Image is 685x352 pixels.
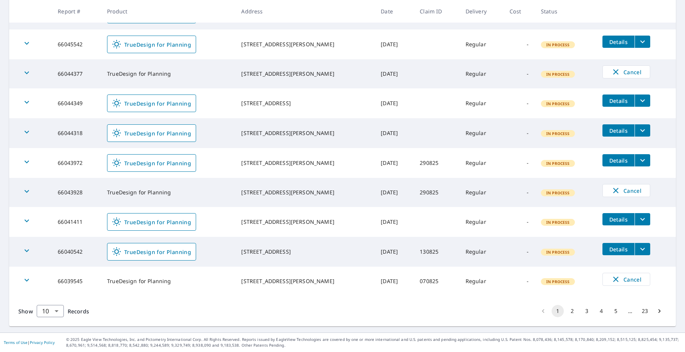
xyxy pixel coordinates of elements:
span: In Process [542,220,575,225]
span: Details [607,157,630,164]
div: Show 10 records [37,305,64,317]
button: Cancel [602,65,650,78]
td: 66044349 [52,88,101,118]
button: Go to page 3 [581,305,593,317]
a: Privacy Policy [30,340,55,345]
td: 66041411 [52,207,101,237]
span: In Process [542,72,575,77]
td: 070825 [414,267,459,296]
td: - [503,237,535,267]
td: Regular [459,118,504,148]
div: [STREET_ADDRESS][PERSON_NAME] [241,189,368,196]
div: … [624,307,636,315]
td: 130825 [414,237,459,267]
span: In Process [542,131,575,136]
td: 66040542 [52,237,101,267]
button: detailsBtn-66044349 [602,95,635,107]
td: TrueDesign for Planning [101,59,235,88]
a: TrueDesign for Planning [107,213,196,231]
span: TrueDesign for Planning [112,217,191,227]
a: TrueDesign for Planning [107,154,196,172]
button: detailsBtn-66045542 [602,36,635,48]
span: Details [607,38,630,46]
td: [DATE] [375,267,414,296]
div: [STREET_ADDRESS][PERSON_NAME] [241,41,368,48]
td: [DATE] [375,59,414,88]
a: TrueDesign for Planning [107,36,196,53]
td: - [503,88,535,118]
nav: pagination navigation [536,305,667,317]
span: Details [607,127,630,134]
span: Records [68,308,89,315]
td: [DATE] [375,178,414,207]
div: [STREET_ADDRESS][PERSON_NAME] [241,159,368,167]
td: [DATE] [375,88,414,118]
td: Regular [459,207,504,237]
span: Details [607,246,630,253]
td: [DATE] [375,29,414,59]
td: Regular [459,88,504,118]
span: TrueDesign for Planning [112,247,191,256]
td: Regular [459,267,504,296]
td: Regular [459,29,504,59]
div: [STREET_ADDRESS][PERSON_NAME] [241,218,368,226]
span: Cancel [610,275,642,284]
button: Go to page 5 [610,305,622,317]
span: Details [607,97,630,104]
div: [STREET_ADDRESS][PERSON_NAME] [241,129,368,137]
div: 10 [37,300,64,322]
td: - [503,118,535,148]
td: 66043972 [52,148,101,178]
td: 66044318 [52,118,101,148]
td: Regular [459,178,504,207]
span: In Process [542,249,575,255]
button: detailsBtn-66041411 [602,213,635,225]
td: - [503,29,535,59]
button: Go to page 23 [639,305,651,317]
div: [STREET_ADDRESS][PERSON_NAME] [241,277,368,285]
td: [DATE] [375,237,414,267]
td: [DATE] [375,118,414,148]
a: TrueDesign for Planning [107,243,196,261]
td: 66043928 [52,178,101,207]
td: TrueDesign for Planning [101,267,235,296]
span: In Process [542,101,575,106]
button: Cancel [602,273,650,286]
span: Cancel [610,67,642,77]
span: In Process [542,161,575,166]
span: Show [18,308,33,315]
button: filesDropdownBtn-66044318 [635,124,650,137]
td: - [503,148,535,178]
button: detailsBtn-66043972 [602,154,635,166]
td: 66039545 [52,267,101,296]
td: Regular [459,237,504,267]
p: | [4,340,55,345]
td: 66044377 [52,59,101,88]
button: page 1 [552,305,564,317]
td: [DATE] [375,148,414,178]
button: filesDropdownBtn-66043972 [635,154,650,166]
a: Terms of Use [4,340,28,345]
div: [STREET_ADDRESS] [241,248,368,256]
p: © 2025 Eagle View Technologies, Inc. and Pictometry International Corp. All Rights Reserved. Repo... [66,337,681,348]
span: Details [607,216,630,223]
span: TrueDesign for Planning [112,129,191,138]
td: 290825 [414,148,459,178]
button: filesDropdownBtn-66045542 [635,36,650,48]
div: [STREET_ADDRESS][PERSON_NAME] [241,70,368,78]
td: - [503,267,535,296]
button: Cancel [602,184,650,197]
button: detailsBtn-66044318 [602,124,635,137]
td: - [503,207,535,237]
button: filesDropdownBtn-66044349 [635,95,650,107]
td: 66045542 [52,29,101,59]
button: detailsBtn-66040542 [602,243,635,255]
button: Go to page 2 [566,305,578,317]
td: - [503,178,535,207]
td: Regular [459,59,504,88]
span: In Process [542,42,575,47]
td: Regular [459,148,504,178]
button: filesDropdownBtn-66041411 [635,213,650,225]
div: [STREET_ADDRESS] [241,99,368,107]
span: TrueDesign for Planning [112,40,191,49]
